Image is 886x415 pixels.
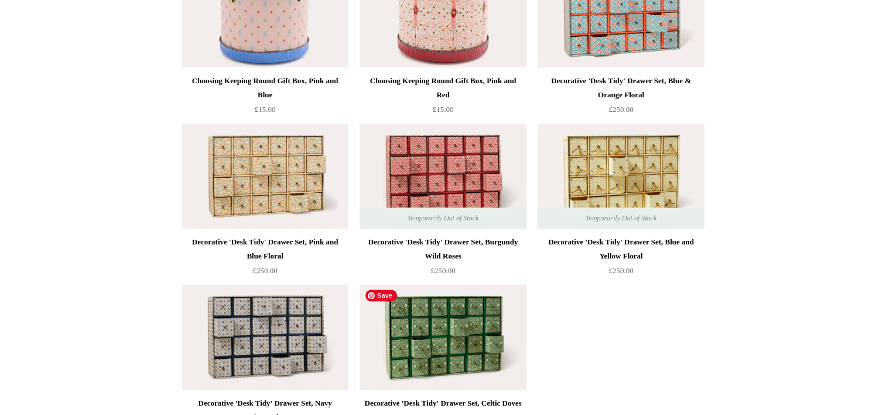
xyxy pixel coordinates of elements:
[362,235,523,263] div: Decorative 'Desk Tidy' Drawer Set, Burgundy Wild Roses
[182,74,348,122] a: Choosing Keeping Round Gift Box, Pink and Blue £15.00
[185,74,345,102] div: Choosing Keeping Round Gift Box, Pink and Blue
[360,123,526,229] a: Decorative 'Desk Tidy' Drawer Set, Burgundy Wild Roses Decorative 'Desk Tidy' Drawer Set, Burgund...
[255,105,276,114] span: £15.00
[182,235,348,283] a: Decorative 'Desk Tidy' Drawer Set, Pink and Blue Floral £250.00
[396,207,490,229] span: Temporarily Out of Stock
[360,235,526,283] a: Decorative 'Desk Tidy' Drawer Set, Burgundy Wild Roses £250.00
[538,123,704,229] a: Decorative 'Desk Tidy' Drawer Set, Blue and Yellow Floral Decorative 'Desk Tidy' Drawer Set, Blue...
[182,284,348,390] a: Decorative 'Desk Tidy' Drawer Set, Navy Diamonds Decorative 'Desk Tidy' Drawer Set, Navy Diamonds
[182,284,348,390] img: Decorative 'Desk Tidy' Drawer Set, Navy Diamonds
[538,235,704,283] a: Decorative 'Desk Tidy' Drawer Set, Blue and Yellow Floral £250.00
[362,396,523,410] div: Decorative 'Desk Tidy' Drawer Set, Celtic Doves
[608,266,633,275] span: £250.00
[541,74,701,102] div: Decorative 'Desk Tidy' Drawer Set, Blue & Orange Floral
[538,123,704,229] img: Decorative 'Desk Tidy' Drawer Set, Blue and Yellow Floral
[574,207,668,229] span: Temporarily Out of Stock
[430,266,455,275] span: £250.00
[538,74,704,122] a: Decorative 'Desk Tidy' Drawer Set, Blue & Orange Floral £250.00
[360,284,526,390] img: Decorative 'Desk Tidy' Drawer Set, Celtic Doves
[182,123,348,229] img: Decorative 'Desk Tidy' Drawer Set, Pink and Blue Floral
[362,74,523,102] div: Choosing Keeping Round Gift Box, Pink and Red
[433,105,454,114] span: £15.00
[185,235,345,263] div: Decorative 'Desk Tidy' Drawer Set, Pink and Blue Floral
[541,235,701,263] div: Decorative 'Desk Tidy' Drawer Set, Blue and Yellow Floral
[608,105,633,114] span: £250.00
[252,266,277,275] span: £250.00
[360,284,526,390] a: Decorative 'Desk Tidy' Drawer Set, Celtic Doves Decorative 'Desk Tidy' Drawer Set, Celtic Doves
[365,290,397,301] span: Save
[360,123,526,229] img: Decorative 'Desk Tidy' Drawer Set, Burgundy Wild Roses
[360,74,526,122] a: Choosing Keeping Round Gift Box, Pink and Red £15.00
[182,123,348,229] a: Decorative 'Desk Tidy' Drawer Set, Pink and Blue Floral Decorative 'Desk Tidy' Drawer Set, Pink a...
